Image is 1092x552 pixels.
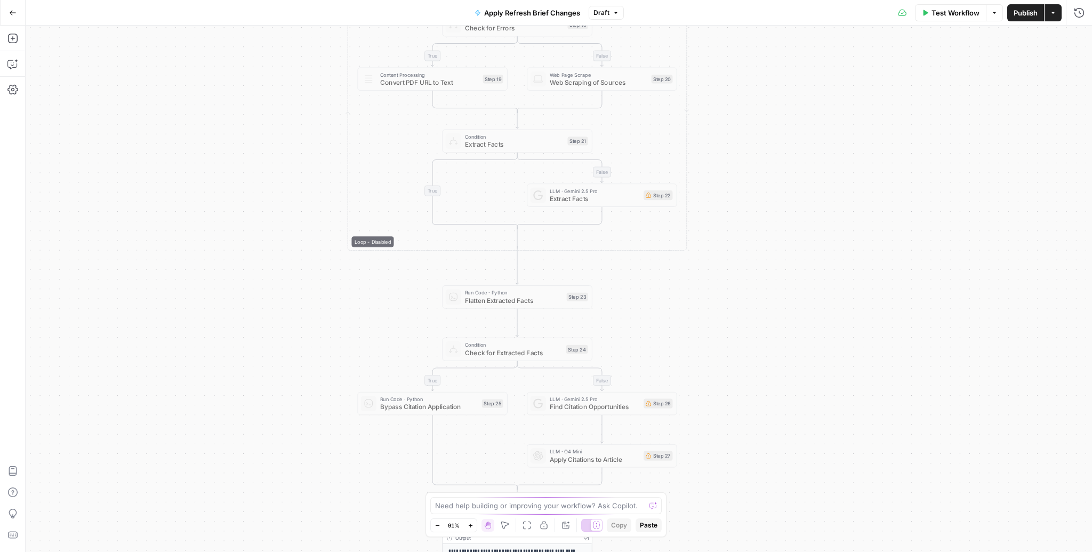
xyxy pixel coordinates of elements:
[442,285,592,309] div: Run Code · PythonFlatten Extracted FactsStep 23
[517,91,602,113] g: Edge from step_20 to step_18-conditional-end
[516,308,518,337] g: Edge from step_23 to step_24
[527,67,677,91] div: Web Page ScrapeWeb Scraping of SourcesStep 20
[550,447,640,455] span: LLM · O4 Mini
[483,75,503,83] div: Step 19
[516,110,518,129] g: Edge from step_18-conditional-end to step_21
[364,74,373,84] img: 62yuwf1kr9krw125ghy9mteuwaw4
[465,23,564,33] span: Check for Errors
[611,521,627,530] span: Copy
[589,6,624,20] button: Draft
[432,415,517,490] g: Edge from step_25 to step_24-conditional-end
[636,518,662,532] button: Paste
[465,341,563,349] span: Condition
[527,183,677,207] div: LLM · Gemini 2.5 ProExtract FactsStep 22
[442,13,592,37] div: Check for ErrorsStep 18
[380,71,479,79] span: Content Processing
[527,444,677,468] div: LLM · O4 MiniApply Citations to ArticleStep 27
[465,295,563,305] span: Flatten Extracted Facts
[550,194,640,203] span: Extract Facts
[640,521,657,530] span: Paste
[550,77,647,87] span: Web Scraping of Sources
[550,71,647,79] span: Web Page Scrape
[465,289,563,297] span: Run Code · Python
[644,399,672,409] div: Step 26
[932,7,979,18] span: Test Workflow
[465,348,563,357] span: Check for Extracted Facts
[567,20,588,29] div: Step 18
[484,7,580,18] span: Apply Refresh Brief Changes
[550,187,640,195] span: LLM · Gemini 2.5 Pro
[567,293,588,301] div: Step 23
[915,4,986,21] button: Test Workflow
[432,91,517,113] g: Edge from step_19 to step_18-conditional-end
[644,451,672,461] div: Step 27
[600,415,603,443] g: Edge from step_26 to step_27
[516,246,518,284] g: Edge from step_17-iteration-end to step_23
[652,75,673,83] div: Step 20
[357,392,507,415] div: Run Code · PythonBypass Citation ApplicationStep 25
[465,140,564,149] span: Extract Facts
[380,395,478,403] span: Run Code · Python
[380,402,478,412] span: Bypass Citation Application
[517,207,602,229] g: Edge from step_22 to step_21-conditional-end
[357,67,507,91] div: Content ProcessingConvert PDF URL to TextStep 19
[527,392,677,415] div: LLM · Gemini 2.5 ProFind Citation OpportunitiesStep 26
[607,518,631,532] button: Copy
[550,395,640,403] span: LLM · Gemini 2.5 Pro
[442,130,592,153] div: ConditionExtract FactsStep 21
[482,399,503,407] div: Step 25
[517,153,604,183] g: Edge from step_21 to step_22
[517,36,604,67] g: Edge from step_18 to step_20
[1007,4,1044,21] button: Publish
[644,190,672,200] div: Step 22
[566,345,588,354] div: Step 24
[465,133,564,141] span: Condition
[517,467,602,490] g: Edge from step_27 to step_24-conditional-end
[431,36,517,67] g: Edge from step_18 to step_19
[567,137,588,145] div: Step 21
[442,338,592,361] div: ConditionCheck for Extracted FactsStep 24
[593,8,609,18] span: Draft
[468,4,587,21] button: Apply Refresh Brief Changes
[517,361,604,391] g: Edge from step_24 to step_26
[432,153,517,229] g: Edge from step_21 to step_21-conditional-end
[380,77,479,87] span: Convert PDF URL to Text
[550,454,640,464] span: Apply Citations to Article
[1014,7,1038,18] span: Publish
[448,521,460,530] span: 91%
[550,402,640,412] span: Find Citation Opportunities
[455,534,577,542] div: Output
[431,361,517,391] g: Edge from step_24 to step_25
